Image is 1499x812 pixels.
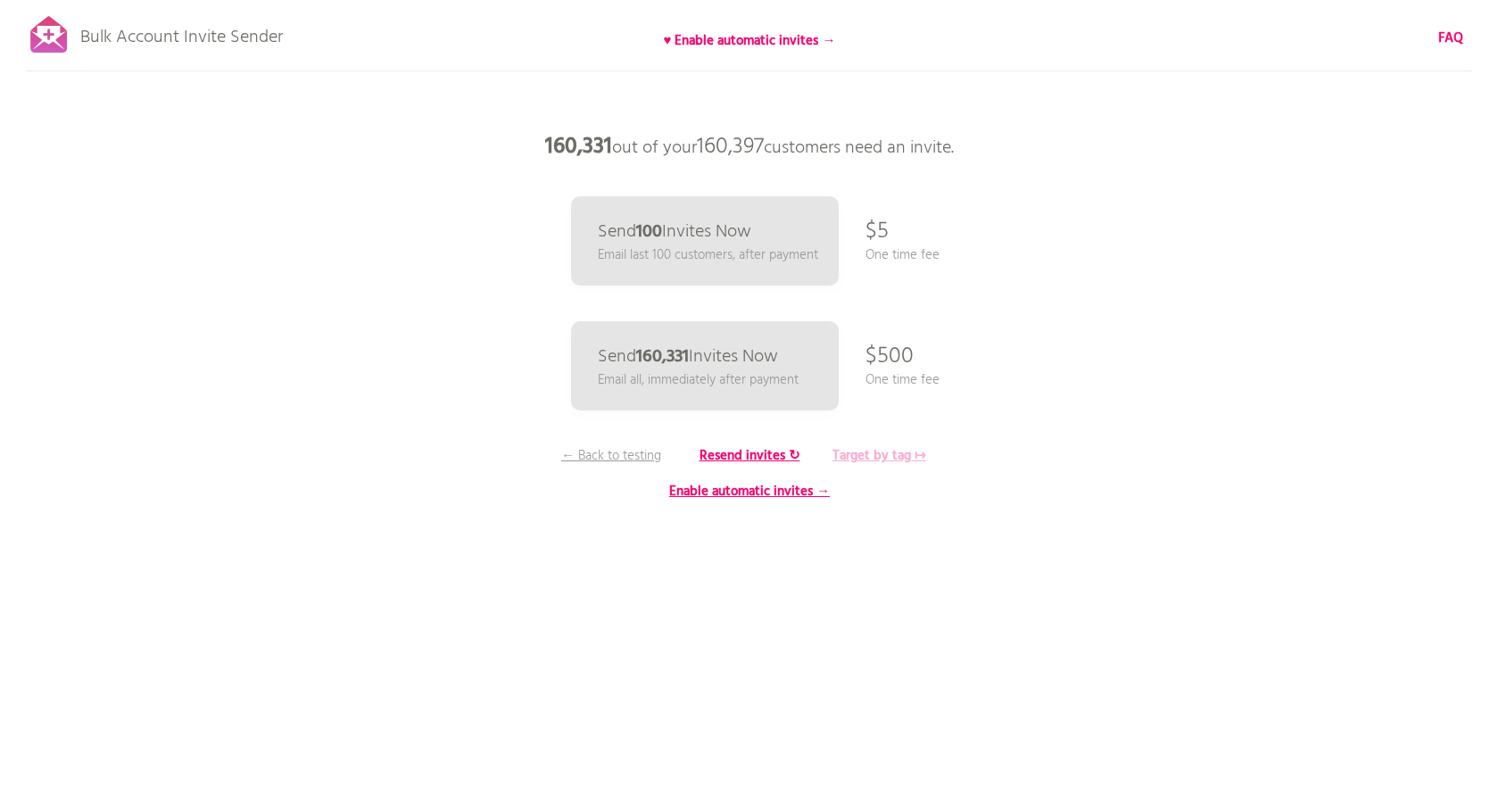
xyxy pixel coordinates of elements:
[544,446,678,466] p: ← Back to testing
[598,245,818,265] p: Email last 100 customers, after payment
[571,196,839,286] a: Send100Invites Now Email last 100 customers, after payment
[697,129,764,165] span: 160,397
[482,120,1017,174] p: out of your customers need an invite.
[598,223,751,241] p: Send Invites Now
[571,321,839,410] a: Send160,331Invites Now Email all, immediately after payment
[865,205,889,259] p: $5
[669,481,830,502] b: Enable automatic invites →
[1438,29,1463,48] a: FAQ
[598,348,778,366] p: Send Invites Now
[80,11,283,55] p: Bulk Account Invite Sender
[545,129,612,165] b: 160,331
[1438,28,1463,49] b: FAQ
[865,330,914,384] p: $500
[636,218,662,246] b: 100
[700,445,800,467] b: Resend invites ↻
[664,30,836,52] b: ♥ Enable automatic invites →
[598,370,799,390] p: Email all, immediately after payment
[865,245,940,265] p: One time fee
[636,343,689,371] b: 160,331
[832,445,926,467] b: Target by tag ↦
[865,370,940,390] p: One time fee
